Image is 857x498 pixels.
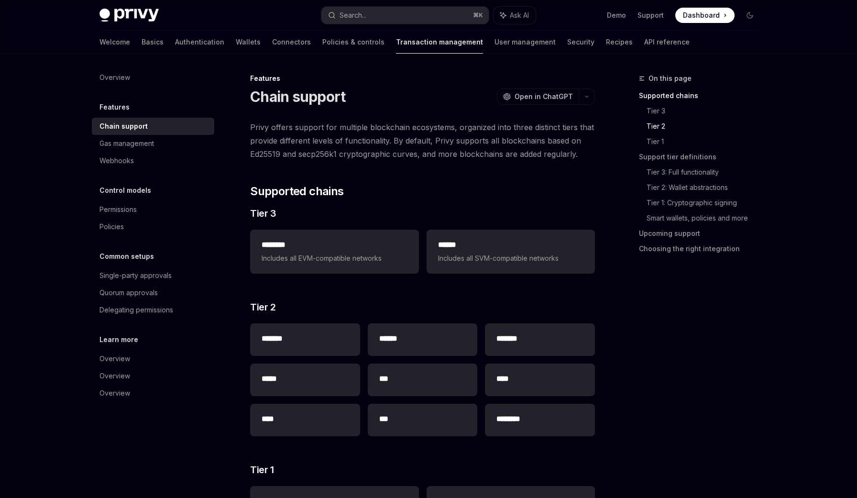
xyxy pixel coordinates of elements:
[236,31,261,54] a: Wallets
[92,218,214,235] a: Policies
[99,138,154,149] div: Gas management
[99,121,148,132] div: Chain support
[92,135,214,152] a: Gas management
[250,184,343,199] span: Supported chains
[92,201,214,218] a: Permissions
[427,230,595,274] a: **** *Includes all SVM-compatible networks
[647,134,765,149] a: Tier 1
[92,367,214,385] a: Overview
[99,287,158,299] div: Quorum approvals
[494,7,536,24] button: Ask AI
[606,31,633,54] a: Recipes
[175,31,224,54] a: Authentication
[639,226,765,241] a: Upcoming support
[494,31,556,54] a: User management
[647,165,765,180] a: Tier 3: Full functionality
[639,149,765,165] a: Support tier definitions
[637,11,664,20] a: Support
[99,251,154,262] h5: Common setups
[99,155,134,166] div: Webhooks
[567,31,594,54] a: Security
[92,118,214,135] a: Chain support
[99,370,130,382] div: Overview
[321,7,489,24] button: Search...⌘K
[250,121,595,161] span: Privy offers support for multiple blockchain ecosystems, organized into three distinct tiers that...
[99,204,137,215] div: Permissions
[607,11,626,20] a: Demo
[92,152,214,169] a: Webhooks
[250,463,274,476] span: Tier 1
[647,119,765,134] a: Tier 2
[438,253,583,264] span: Includes all SVM-compatible networks
[647,210,765,226] a: Smart wallets, policies and more
[639,88,765,103] a: Supported chains
[92,301,214,319] a: Delegating permissions
[99,353,130,365] div: Overview
[515,92,573,101] span: Open in ChatGPT
[92,284,214,301] a: Quorum approvals
[322,31,385,54] a: Policies & controls
[99,72,130,83] div: Overview
[250,300,275,314] span: Tier 2
[396,31,483,54] a: Transaction management
[647,103,765,119] a: Tier 3
[99,101,130,113] h5: Features
[99,270,172,281] div: Single-party approvals
[340,10,366,21] div: Search...
[99,334,138,345] h5: Learn more
[647,195,765,210] a: Tier 1: Cryptographic signing
[675,8,735,23] a: Dashboard
[250,230,418,274] a: **** ***Includes all EVM-compatible networks
[497,89,579,105] button: Open in ChatGPT
[92,385,214,402] a: Overview
[99,185,151,196] h5: Control models
[92,267,214,284] a: Single-party approvals
[99,31,130,54] a: Welcome
[99,387,130,399] div: Overview
[99,304,173,316] div: Delegating permissions
[92,350,214,367] a: Overview
[473,11,483,19] span: ⌘ K
[272,31,311,54] a: Connectors
[250,74,595,83] div: Features
[250,88,345,105] h1: Chain support
[510,11,529,20] span: Ask AI
[262,253,407,264] span: Includes all EVM-compatible networks
[742,8,758,23] button: Toggle dark mode
[648,73,692,84] span: On this page
[683,11,720,20] span: Dashboard
[639,241,765,256] a: Choosing the right integration
[644,31,690,54] a: API reference
[99,221,124,232] div: Policies
[250,207,276,220] span: Tier 3
[99,9,159,22] img: dark logo
[647,180,765,195] a: Tier 2: Wallet abstractions
[92,69,214,86] a: Overview
[142,31,164,54] a: Basics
